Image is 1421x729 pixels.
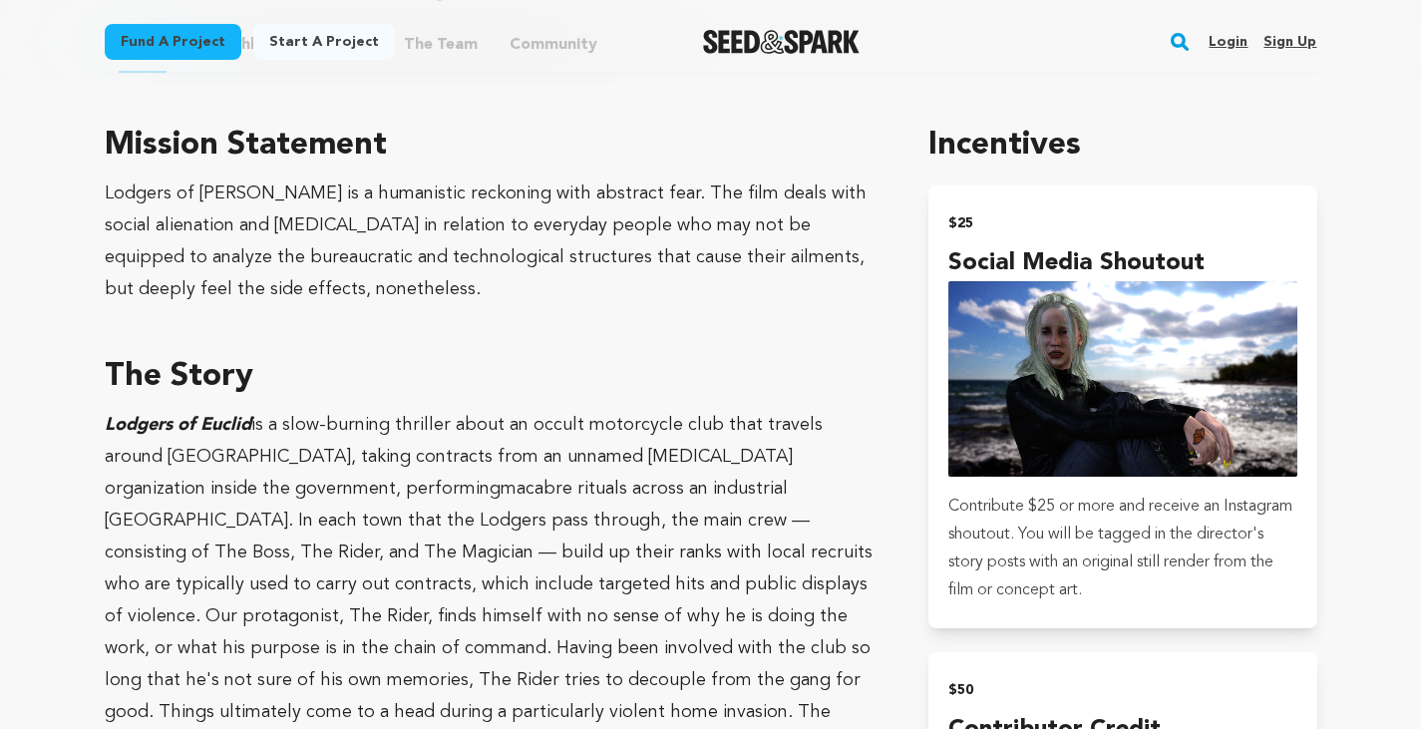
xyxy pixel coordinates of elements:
[948,245,1296,281] h4: Social Media Shoutout
[105,353,882,401] h3: The Story
[105,122,882,170] h3: Mission Statement
[948,493,1296,604] p: Contribute $25 or more and receive an Instagram shoutout. You will be tagged in the director's st...
[105,24,241,60] a: Fund a project
[948,281,1296,477] img: incentive
[948,209,1296,237] h2: $25
[703,30,860,54] img: Seed&Spark Logo Dark Mode
[948,676,1296,704] h2: $50
[1263,26,1316,58] a: Sign up
[253,24,395,60] a: Start a project
[928,122,1316,170] h1: Incentives
[105,416,823,498] span: is a slow-burning thriller about an occult motorcycle club that travels around [GEOGRAPHIC_DATA],...
[928,185,1316,628] button: $25 Social Media Shoutout incentive Contribute $25 or more and receive an Instagram shoutout. You...
[105,416,251,434] em: Lodgers of Euclid
[1209,26,1247,58] a: Login
[703,30,860,54] a: Seed&Spark Homepage
[105,178,882,305] div: Lodgers of [PERSON_NAME] is a humanistic reckoning with abstract fear. The film deals with social...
